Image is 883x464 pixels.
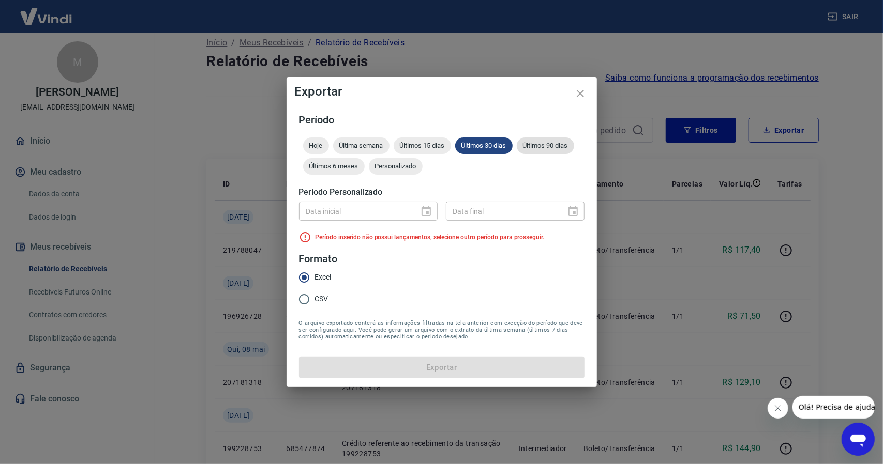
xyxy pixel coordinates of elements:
[768,398,788,419] iframe: Fechar mensagem
[842,423,875,456] iframe: Botão para abrir a janela de mensagens
[299,320,585,340] span: O arquivo exportado conterá as informações filtradas na tela anterior com exceção do período que ...
[455,142,513,149] span: Últimos 30 dias
[315,293,328,304] span: CSV
[303,137,329,154] div: Hoje
[303,162,365,170] span: Últimos 6 meses
[303,142,329,149] span: Hoje
[299,115,585,125] h5: Período
[333,137,390,154] div: Última semana
[295,85,589,98] h4: Exportar
[315,272,332,283] span: Excel
[455,137,513,154] div: Últimos 30 dias
[369,162,423,170] span: Personalizado
[394,142,451,149] span: Últimos 15 dias
[792,396,875,419] iframe: Mensagem da empresa
[299,187,585,197] h5: Período Personalizado
[369,158,423,175] div: Personalizado
[6,7,87,16] span: Olá! Precisa de ajuda?
[446,202,559,221] input: DD/MM/YYYY
[299,252,338,267] legend: Formato
[316,233,545,242] p: Período inserido não possui lançamentos, selecione outro período para prosseguir.
[394,137,451,154] div: Últimos 15 dias
[303,158,365,175] div: Últimos 6 meses
[568,81,593,106] button: close
[333,142,390,149] span: Última semana
[299,202,412,221] input: DD/MM/YYYY
[517,142,574,149] span: Últimos 90 dias
[517,137,574,154] div: Últimos 90 dias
